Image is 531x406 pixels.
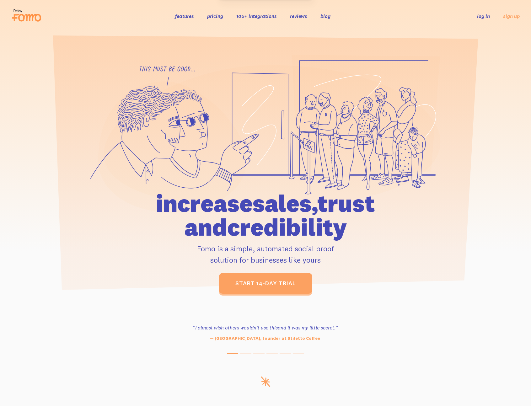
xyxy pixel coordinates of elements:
a: start 14-day trial [219,273,312,294]
a: blog [320,13,330,19]
a: reviews [290,13,307,19]
a: features [175,13,194,19]
a: log in [477,13,490,19]
a: pricing [207,13,223,19]
p: — [GEOGRAPHIC_DATA], founder at Stiletto Coffee [180,335,351,342]
p: Fomo is a simple, automated social proof solution for businesses like yours [120,243,411,265]
a: 106+ integrations [236,13,277,19]
h3: “I almost wish others wouldn't use this and it was my little secret.” [180,324,351,331]
h1: increase sales, trust and credibility [120,191,411,239]
a: sign up [503,13,520,19]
